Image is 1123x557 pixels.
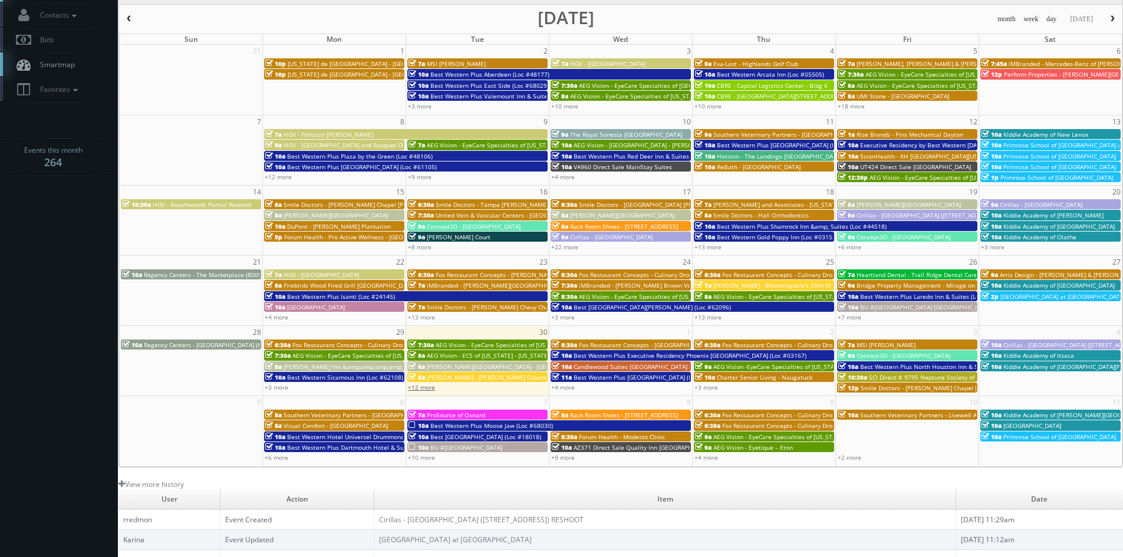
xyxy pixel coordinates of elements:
[860,303,992,311] span: BU #[GEOGRAPHIC_DATA] [GEOGRAPHIC_DATA]
[722,421,870,430] span: Fox Restaurant Concepts - Culinary Dropout - Tempe
[982,362,1002,371] span: 10a
[552,81,577,90] span: 7:30a
[284,141,410,149] span: HGV - [GEOGRAPHIC_DATA] and Racquet Club
[144,341,277,349] span: Regency Centers - [GEOGRAPHIC_DATA] (63020)
[570,211,674,219] span: [PERSON_NAME][GEOGRAPHIC_DATA]
[857,211,997,219] span: Cirillas - [GEOGRAPHIC_DATA] ([STREET_ADDRESS])
[265,163,285,171] span: 10a
[838,200,855,209] span: 8a
[552,281,577,289] span: 7:30a
[265,351,291,360] span: 7:30a
[265,233,282,241] span: 5p
[409,341,434,349] span: 7:30a
[265,453,288,462] a: +6 more
[1019,12,1043,27] button: week
[695,60,712,68] span: 9a
[430,421,553,430] span: Best Western Plus Moose Jaw (Loc #68030)
[695,443,712,451] span: 9a
[579,292,771,301] span: AEG Vision - EyeCare Specialties of [US_STATE] - A1A Family EyeCare
[574,443,717,451] span: AZ371 Direct Sale Quality Inn [GEOGRAPHIC_DATA]
[838,163,858,171] span: 10a
[1042,12,1061,27] button: day
[408,243,432,251] a: +8 more
[982,173,999,182] span: 1p
[552,211,568,219] span: 8a
[284,271,359,279] span: HGV - [GEOGRAPHIC_DATA]
[1003,433,1116,441] span: Primrose School of [GEOGRAPHIC_DATA]
[379,515,584,525] a: Cirillas - [GEOGRAPHIC_DATA] ([STREET_ADDRESS]) RESHOOT
[284,362,471,371] span: [PERSON_NAME] Inn &amp;amp;amp;amp; Suites [PERSON_NAME]
[265,313,288,321] a: +4 more
[409,433,429,441] span: 10a
[430,81,549,90] span: Best Western Plus East Side (Loc #68029)
[427,303,555,311] span: Smile Doctors - [PERSON_NAME] Chevy Chase
[409,421,429,430] span: 10a
[982,130,1002,139] span: 10a
[552,163,572,171] span: 10a
[287,373,403,381] span: Best Western Sicamous Inn (Loc #62108)
[288,60,450,68] span: [US_STATE] de [GEOGRAPHIC_DATA] - [GEOGRAPHIC_DATA]
[552,141,572,149] span: 10a
[838,313,861,321] a: +7 more
[713,443,793,451] span: AEG Vision - Eyetique – Eton
[551,243,578,251] a: +22 more
[838,373,867,381] span: 10:30a
[838,173,868,182] span: 12:30p
[408,313,435,321] a: +13 more
[265,373,285,381] span: 10a
[695,81,715,90] span: 10a
[551,383,575,391] a: +4 more
[427,351,615,360] span: AEG Vision - ECS of [US_STATE] - [US_STATE] Valley Family Eye Care
[265,222,285,230] span: 10a
[427,233,490,241] span: [PERSON_NAME] Court
[695,373,715,381] span: 10a
[579,341,775,349] span: Fox Restaurant Concepts - [GEOGRAPHIC_DATA] - [GEOGRAPHIC_DATA]
[265,141,282,149] span: 9a
[579,433,665,441] span: Forum Health - Modesto Clinic
[265,443,285,451] span: 10a
[982,141,1002,149] span: 10a
[34,35,54,45] span: Bids
[695,211,712,219] span: 8a
[695,163,715,171] span: 10a
[838,303,858,311] span: 10a
[574,163,672,171] span: VA960 Direct Sale MainStay Suites
[861,384,1061,392] span: Smile Doctors - [PERSON_NAME] Chapel [PERSON_NAME] Orthodontics
[265,152,285,160] span: 10a
[695,281,712,289] span: 7a
[552,362,572,371] span: 10a
[265,433,285,441] span: 10a
[552,200,577,209] span: 6:30a
[122,200,151,209] span: 10:30a
[265,130,282,139] span: 7a
[982,351,1002,360] span: 10a
[552,92,568,100] span: 8a
[695,421,720,430] span: 6:30a
[552,433,577,441] span: 8:30a
[427,60,486,68] span: MSI [PERSON_NAME]
[427,222,521,230] span: Concept3D - [GEOGRAPHIC_DATA]
[694,313,722,321] a: +13 more
[408,453,435,462] a: +10 more
[870,173,1078,182] span: AEG Vision - EyeCare Specialties of [US_STATE] – Cascade Family Eye Care
[284,281,415,289] span: Firebirds Wood Fired Grill [GEOGRAPHIC_DATA]
[436,341,649,349] span: AEG Vision - EyeCare Specialties of [US_STATE] – [PERSON_NAME] Eye Clinic
[427,373,572,381] span: [PERSON_NAME] - [PERSON_NAME] Columbus Circle
[409,271,434,279] span: 6:30a
[838,271,855,279] span: 7a
[860,152,999,160] span: ScionHealth - KH [GEOGRAPHIC_DATA][US_STATE]
[982,211,1002,219] span: 10a
[713,211,809,219] span: Smile Doctors - Hall Orthodontics
[122,271,142,279] span: 10a
[838,362,858,371] span: 10a
[408,102,432,110] a: +3 more
[982,433,1002,441] span: 10a
[287,222,391,230] span: DuPont - [PERSON_NAME] Plantation
[409,233,425,241] span: 9a
[552,443,572,451] span: 10a
[1003,281,1115,289] span: Kiddie Academy of [GEOGRAPHIC_DATA]
[857,92,949,100] span: UMI Stone - [GEOGRAPHIC_DATA]
[982,411,1002,419] span: 10a
[857,341,915,349] span: MSI [PERSON_NAME]
[551,173,575,181] a: +4 more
